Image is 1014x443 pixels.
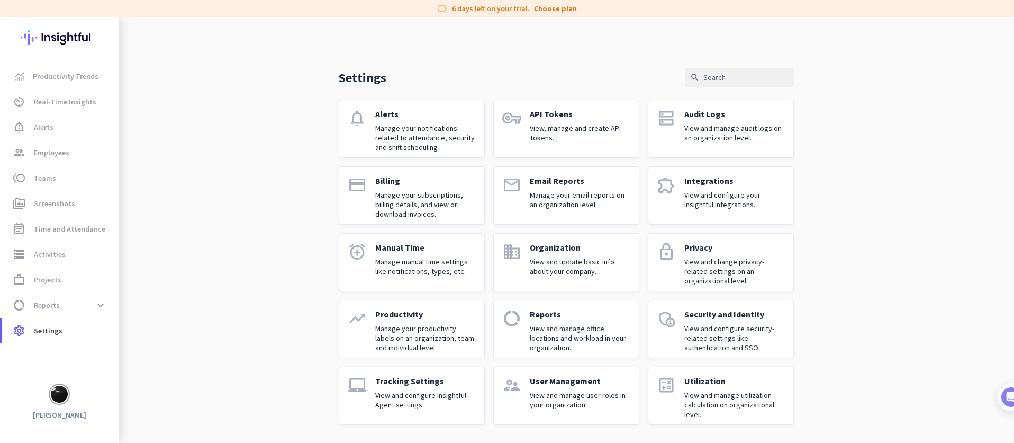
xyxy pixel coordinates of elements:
i: payment [348,175,367,194]
a: extensionIntegrationsView and configure your Insightful integrations. [648,166,794,225]
p: View and update basic info about your company. [530,257,630,276]
a: av_timerReal-Time Insights [2,89,119,114]
span: Employees [34,146,69,159]
img: avatar [51,386,68,403]
span: Reports [34,299,60,312]
a: calculateUtilizationView and manage utilization calculation on organizational level. [648,367,794,425]
a: alarm_addManual TimeManage manual time settings like notifications, types, etc. [339,233,485,291]
p: View and configure security-related settings like authentication and SSO. [684,324,785,352]
p: View and configure your Insightful integrations. [684,190,785,209]
p: API Tokens [530,109,630,119]
p: Settings [339,69,386,86]
i: av_timer [13,95,25,108]
a: perm_mediaScreenshots [2,191,119,216]
p: Organization [530,242,630,253]
img: menu-item [15,72,24,81]
span: Alerts [34,121,53,134]
i: settings [13,324,25,337]
a: Choose plan [534,3,577,14]
a: emailEmail ReportsManage your email reports on an organization level. [493,166,639,225]
p: Billing [375,175,476,186]
a: data_usageReportsView and manage office locations and workload in your organization. [493,300,639,358]
p: View and manage utilization calculation on organizational level. [684,391,785,419]
a: event_noteTime and Attendance [2,216,119,242]
i: trending_up [348,309,367,328]
a: dnsAudit LogsView and manage audit logs on an organization level. [648,100,794,158]
p: User Management [530,376,630,386]
a: admin_panel_settingsSecurity and IdentityView and configure security-related settings like authen... [648,300,794,358]
span: Projects [34,273,61,286]
i: lock [657,242,676,261]
a: paymentBillingManage your subscriptions, billing details, and view or download invoices. [339,166,485,225]
span: Settings [34,324,62,337]
a: work_outlineProjects [2,267,119,293]
p: Alerts [375,109,476,119]
a: settingsSettings [2,318,119,343]
i: toll [13,172,25,184]
p: Audit Logs [684,109,785,119]
p: View, manage and create API Tokens. [530,123,630,143]
span: Time and Attendance [34,223,105,235]
span: Teams [34,172,56,184]
p: Integrations [684,175,785,186]
a: domainOrganizationView and update basic info about your company. [493,233,639,291]
span: Screenshots [34,197,75,210]
p: Email Reports [530,175,630,186]
i: calculate [657,376,676,395]
p: Manage your subscriptions, billing details, and view or download invoices. [375,190,476,219]
i: admin_panel_settings [657,309,676,328]
i: group [13,146,25,159]
a: storageActivities [2,242,119,267]
i: domain [502,242,521,261]
i: notification_important [13,121,25,134]
p: View and manage office locations and workload in your organization. [530,324,630,352]
input: Search [685,68,794,87]
p: Manual Time [375,242,476,253]
i: extension [657,175,676,194]
i: data_usage [13,299,25,312]
i: storage [13,248,25,261]
i: supervisor_account [502,376,521,395]
i: event_note [13,223,25,235]
button: expand_more [91,296,110,315]
a: lockPrivacyView and change privacy-related settings on an organizational level. [648,233,794,291]
p: Reports [530,309,630,320]
span: Activities [34,248,66,261]
p: View and configure Insightful Agent settings. [375,391,476,410]
i: label [437,3,448,14]
i: data_usage [502,309,521,328]
a: supervisor_accountUser ManagementView and manage user roles in your organization. [493,367,639,425]
p: Tracking Settings [375,376,476,386]
p: Manage your productivity labels on an organization, team and individual level. [375,324,476,352]
i: email [502,175,521,194]
p: Productivity [375,309,476,320]
p: Privacy [684,242,785,253]
p: View and manage audit logs on an organization level. [684,123,785,143]
a: vpn_keyAPI TokensView, manage and create API Tokens. [493,100,639,158]
i: work_outline [13,273,25,286]
p: View and change privacy-related settings on an organizational level. [684,257,785,286]
a: notification_importantAlerts [2,114,119,140]
a: trending_upProductivityManage your productivity labels on an organization, team and individual le... [339,300,485,358]
p: Manage your notifications related to attendance, security and shift scheduling [375,123,476,152]
i: search [690,73,700,82]
p: Security and Identity [684,309,785,320]
i: perm_media [13,197,25,210]
i: notifications [348,109,367,128]
a: laptop_macTracking SettingsView and configure Insightful Agent settings. [339,367,485,425]
a: data_usageReportsexpand_more [2,293,119,318]
p: Utilization [684,376,785,386]
img: Insightful logo [21,17,98,58]
a: menu-itemProductivity Trends [2,64,119,89]
i: vpn_key [502,109,521,128]
span: Productivity Trends [33,70,98,83]
a: groupEmployees [2,140,119,165]
i: dns [657,109,676,128]
a: notificationsAlertsManage your notifications related to attendance, security and shift scheduling [339,100,485,158]
p: View and manage user roles in your organization. [530,391,630,410]
p: Manage manual time settings like notifications, types, etc. [375,257,476,276]
span: Real-Time Insights [34,95,96,108]
i: alarm_add [348,242,367,261]
a: tollTeams [2,165,119,191]
i: laptop_mac [348,376,367,395]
